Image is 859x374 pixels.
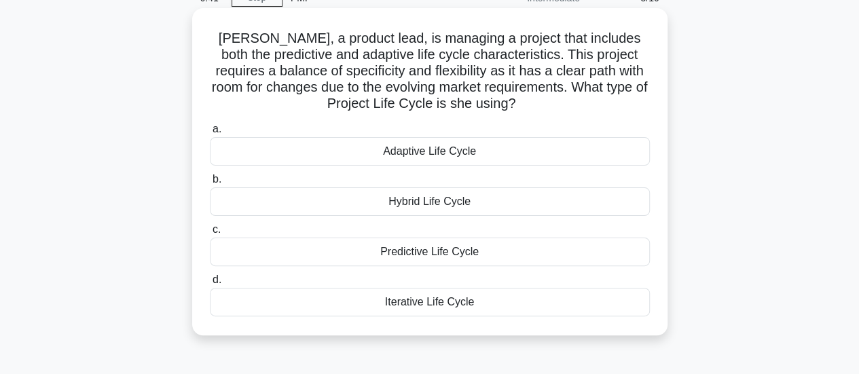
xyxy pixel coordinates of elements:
div: Adaptive Life Cycle [210,137,650,166]
span: b. [213,173,221,185]
span: a. [213,123,221,134]
h5: [PERSON_NAME], a product lead, is managing a project that includes both the predictive and adapti... [208,30,651,113]
div: Iterative Life Cycle [210,288,650,316]
span: c. [213,223,221,235]
div: Predictive Life Cycle [210,238,650,266]
span: d. [213,274,221,285]
div: Hybrid Life Cycle [210,187,650,216]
